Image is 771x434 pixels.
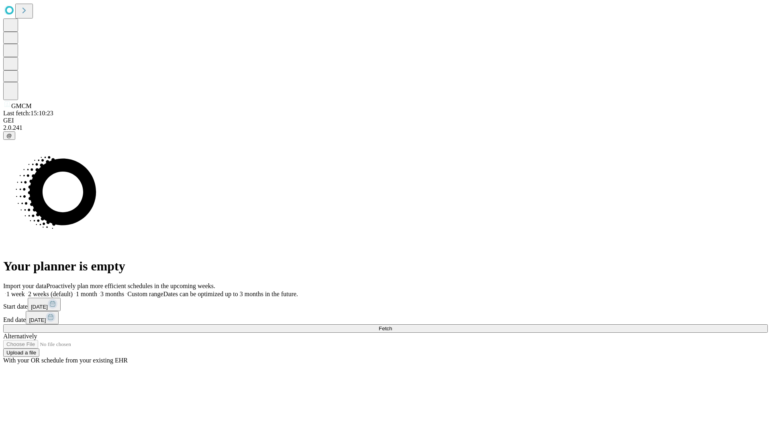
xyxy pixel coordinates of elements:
[26,311,59,324] button: [DATE]
[127,291,163,297] span: Custom range
[3,357,128,364] span: With your OR schedule from your existing EHR
[3,110,53,117] span: Last fetch: 15:10:23
[3,311,768,324] div: End date
[3,348,39,357] button: Upload a file
[3,259,768,274] h1: Your planner is empty
[28,291,73,297] span: 2 weeks (default)
[47,283,215,289] span: Proactively plan more efficient schedules in the upcoming weeks.
[3,324,768,333] button: Fetch
[163,291,298,297] span: Dates can be optimized up to 3 months in the future.
[6,133,12,139] span: @
[3,124,768,131] div: 2.0.241
[29,317,46,323] span: [DATE]
[11,102,32,109] span: GMCM
[3,283,47,289] span: Import your data
[3,298,768,311] div: Start date
[28,298,61,311] button: [DATE]
[379,325,392,332] span: Fetch
[3,333,37,340] span: Alternatively
[6,291,25,297] span: 1 week
[100,291,124,297] span: 3 months
[3,117,768,124] div: GEI
[31,304,48,310] span: [DATE]
[76,291,97,297] span: 1 month
[3,131,15,140] button: @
